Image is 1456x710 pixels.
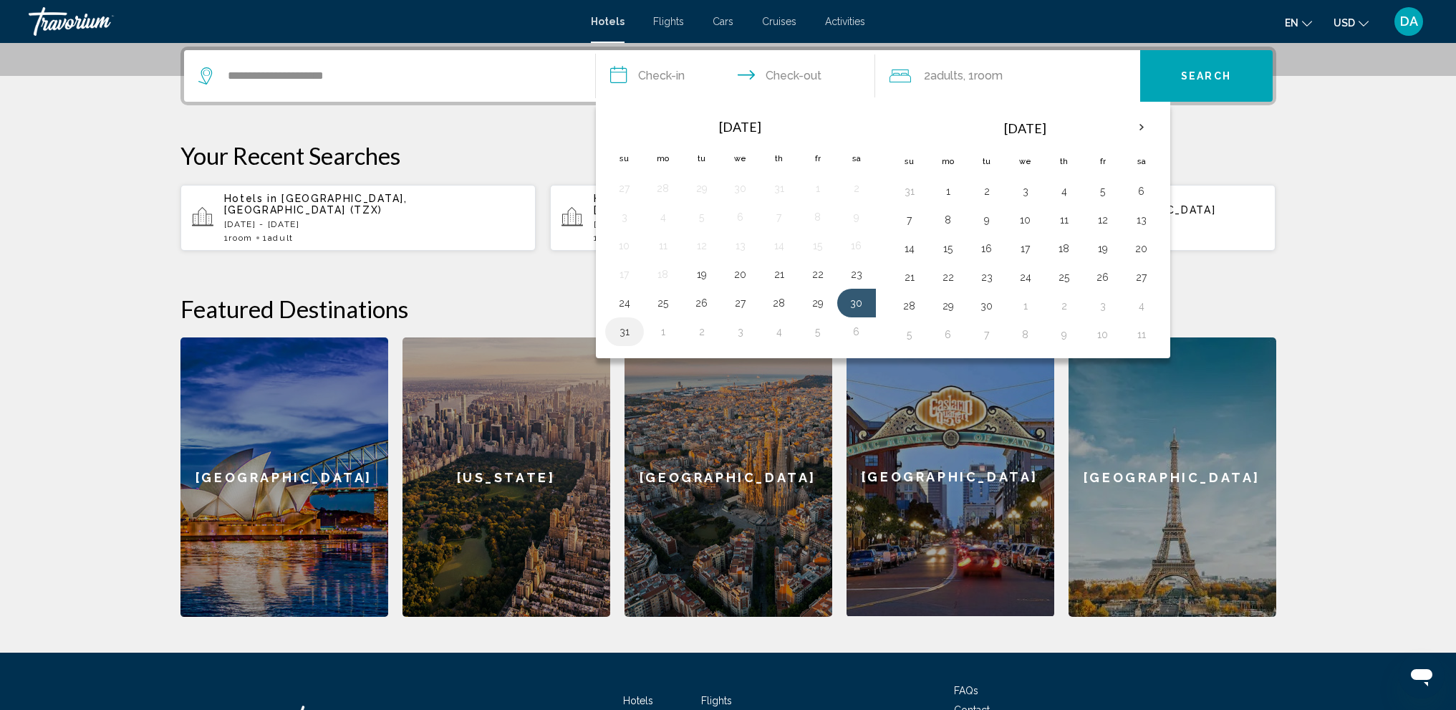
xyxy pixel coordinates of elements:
[898,210,921,230] button: Day 7
[613,293,636,313] button: Day 24
[1053,239,1076,259] button: Day 18
[1069,337,1276,617] a: [GEOGRAPHIC_DATA]
[875,50,1140,102] button: Travelers: 2 adults, 0 children
[224,193,278,204] span: Hotels in
[224,233,253,243] span: 1
[690,178,713,198] button: Day 29
[768,264,791,284] button: Day 21
[652,322,675,342] button: Day 1
[845,264,868,284] button: Day 23
[623,695,653,706] a: Hotels
[975,325,998,345] button: Day 7
[1181,71,1231,82] span: Search
[644,111,837,143] th: [DATE]
[402,337,610,617] a: [US_STATE]
[806,236,829,256] button: Day 15
[954,685,978,696] a: FAQs
[898,181,921,201] button: Day 31
[594,219,895,229] p: [DATE] - [DATE]
[652,178,675,198] button: Day 28
[1053,210,1076,230] button: Day 11
[937,267,960,287] button: Day 22
[1400,14,1418,29] span: DA
[898,267,921,287] button: Day 21
[806,207,829,227] button: Day 8
[690,236,713,256] button: Day 12
[1130,181,1153,201] button: Day 6
[825,16,865,27] a: Activities
[1014,267,1037,287] button: Day 24
[228,233,253,243] span: Room
[762,16,796,27] a: Cruises
[652,236,675,256] button: Day 11
[1014,239,1037,259] button: Day 17
[806,293,829,313] button: Day 29
[1130,210,1153,230] button: Day 13
[652,264,675,284] button: Day 18
[1334,17,1355,29] span: USD
[180,294,1276,323] h2: Featured Destinations
[729,178,752,198] button: Day 30
[690,293,713,313] button: Day 26
[594,233,622,243] span: 1
[729,264,752,284] button: Day 20
[1091,267,1114,287] button: Day 26
[1140,50,1273,102] button: Search
[1091,181,1114,201] button: Day 5
[701,695,732,706] a: Flights
[1053,181,1076,201] button: Day 4
[1091,296,1114,316] button: Day 3
[845,322,868,342] button: Day 6
[180,141,1276,170] p: Your Recent Searches
[180,337,388,617] div: [GEOGRAPHIC_DATA]
[591,16,625,27] a: Hotels
[1014,181,1037,201] button: Day 3
[768,236,791,256] button: Day 14
[768,178,791,198] button: Day 31
[806,264,829,284] button: Day 22
[937,181,960,201] button: Day 1
[975,210,998,230] button: Day 9
[1053,325,1076,345] button: Day 9
[898,239,921,259] button: Day 14
[1285,12,1312,33] button: Change language
[1130,239,1153,259] button: Day 20
[847,337,1054,617] a: [GEOGRAPHIC_DATA]
[924,66,963,86] span: 2
[930,69,963,82] span: Adults
[729,322,752,342] button: Day 3
[937,296,960,316] button: Day 29
[1399,653,1445,699] iframe: Кнопка запуска окна обмена сообщениями
[1122,111,1161,144] button: Next month
[1091,325,1114,345] button: Day 10
[898,325,921,345] button: Day 5
[975,239,998,259] button: Day 16
[729,236,752,256] button: Day 13
[975,181,998,201] button: Day 2
[1285,17,1298,29] span: en
[1014,296,1037,316] button: Day 1
[690,207,713,227] button: Day 5
[613,236,636,256] button: Day 10
[713,16,733,27] span: Cars
[1014,210,1037,230] button: Day 10
[768,293,791,313] button: Day 28
[613,207,636,227] button: Day 3
[1130,267,1153,287] button: Day 27
[1091,210,1114,230] button: Day 12
[690,264,713,284] button: Day 19
[845,293,868,313] button: Day 30
[729,207,752,227] button: Day 6
[729,293,752,313] button: Day 27
[594,193,777,216] span: [GEOGRAPHIC_DATA], [GEOGRAPHIC_DATA] (AYT)
[653,16,684,27] a: Flights
[1053,267,1076,287] button: Day 25
[690,322,713,342] button: Day 2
